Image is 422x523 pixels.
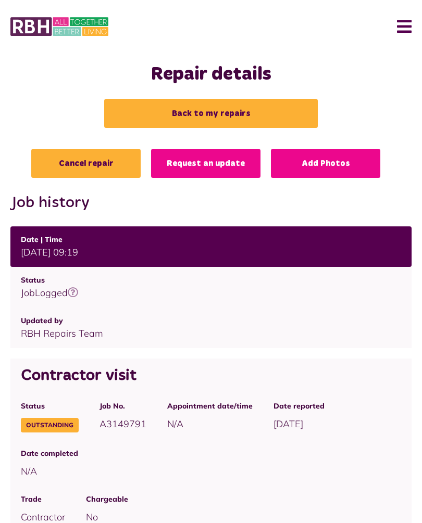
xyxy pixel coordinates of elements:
[100,418,146,430] span: A3149791
[86,494,401,505] span: Chargeable
[10,194,412,212] h2: Job history
[10,267,412,308] td: JobLogged
[21,401,79,412] span: Status
[10,226,412,267] td: [DATE] 09:19
[271,149,380,178] a: Add Photos
[21,448,78,459] span: Date completed
[274,401,325,412] span: Date reported
[274,418,303,430] span: [DATE]
[151,149,260,178] a: Request an update
[21,465,37,477] span: N/A
[167,401,253,412] span: Appointment date/time
[104,99,318,128] a: Back to my repairs
[100,401,146,412] span: Job No.
[21,368,136,384] span: Contractor visit
[21,494,65,505] span: Trade
[21,418,79,432] span: Outstanding
[10,16,108,37] img: MyRBH
[167,418,183,430] span: N/A
[31,149,141,178] a: Cancel repair
[10,308,412,348] td: RBH Repairs Team
[86,511,98,523] span: No
[21,511,65,523] span: Contractor
[10,63,412,86] h1: Repair details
